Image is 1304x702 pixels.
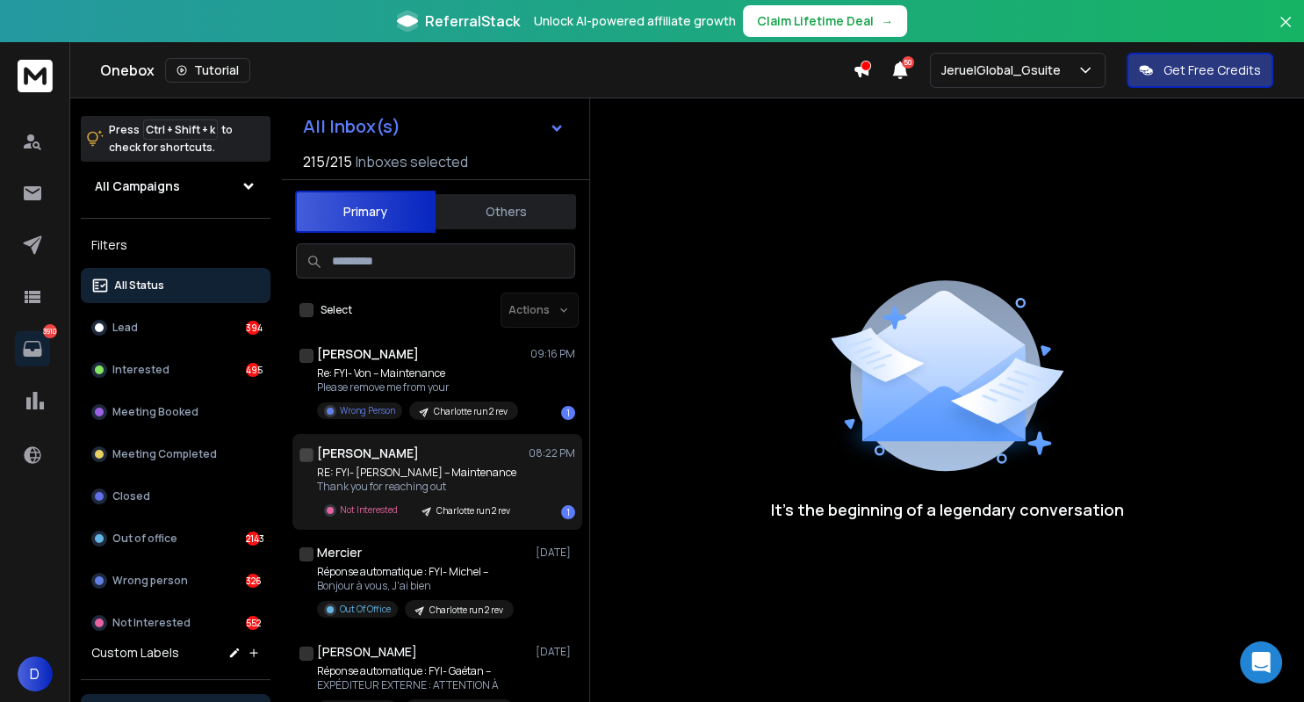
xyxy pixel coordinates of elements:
button: Get Free Credits [1127,53,1273,88]
button: Out of office2143 [81,521,270,556]
p: Out Of Office [340,603,391,616]
div: Onebox [100,58,853,83]
p: Réponse automatique : FYI- Michel – [317,565,514,579]
button: Closed [81,479,270,514]
p: Charlotte run 2 rev [434,405,508,418]
button: Meeting Completed [81,437,270,472]
button: D [18,656,53,691]
span: Ctrl + Shift + k [143,119,218,140]
div: 326 [246,574,260,588]
div: 495 [246,363,260,377]
p: JeruelGlobal_Gsuite [941,62,1068,79]
button: Meeting Booked [81,394,270,430]
h3: Inboxes selected [356,151,468,172]
button: All Campaigns [81,169,270,204]
span: 215 / 215 [303,151,352,172]
p: 09:16 PM [530,347,575,361]
p: Not Interested [340,503,398,517]
p: 3910 [43,324,57,338]
p: RE: FYI- [PERSON_NAME] – Maintenance [317,466,521,480]
p: Charlotte run 2 rev [436,504,510,517]
p: [DATE] [536,546,575,560]
p: Re: FYI- Von – Maintenance [317,366,518,380]
p: Closed [112,489,150,503]
h1: [PERSON_NAME] [317,345,419,363]
h1: [PERSON_NAME] [317,445,419,462]
button: Close banner [1274,11,1297,53]
p: Out of office [112,532,177,546]
p: Lead [112,321,138,335]
button: All Inbox(s) [289,109,579,144]
p: Get Free Credits [1164,62,1261,79]
p: EXPÉDITEUR EXTERNE : ATTENTION À [317,678,514,692]
button: Primary [295,191,436,233]
h1: Mercier [317,544,362,561]
p: Charlotte run 2 rev [429,604,503,617]
div: 552 [246,616,260,630]
span: → [881,12,893,30]
p: Wrong Person [340,404,395,417]
p: 08:22 PM [529,446,575,460]
p: Meeting Booked [112,405,198,419]
p: All Status [114,279,164,293]
h1: [PERSON_NAME] [317,643,417,661]
button: Interested495 [81,352,270,387]
div: Open Intercom Messenger [1240,641,1282,684]
button: All Status [81,268,270,303]
h3: Custom Labels [91,644,179,662]
button: Claim Lifetime Deal→ [743,5,907,37]
h1: All Campaigns [95,177,180,195]
p: Not Interested [112,616,191,630]
div: 394 [246,321,260,335]
p: [DATE] [536,645,575,659]
button: Wrong person326 [81,563,270,598]
p: Please remove me from your [317,380,518,394]
div: 1 [561,505,575,519]
p: Interested [112,363,169,377]
div: 2143 [246,532,260,546]
p: Bonjour à vous, J'ai bien [317,579,514,593]
h3: Filters [81,233,270,257]
button: Others [436,192,576,231]
p: Wrong person [112,574,188,588]
p: Meeting Completed [112,447,217,461]
div: 1 [561,406,575,420]
button: Not Interested552 [81,605,270,640]
span: 50 [902,56,914,69]
label: Select [321,303,352,317]
a: 3910 [15,331,50,366]
button: Lead394 [81,310,270,345]
p: Press to check for shortcuts. [109,121,233,156]
p: Thank you for reaching out [317,480,521,494]
p: Unlock AI-powered affiliate growth [534,12,736,30]
h1: All Inbox(s) [303,118,400,135]
span: ReferralStack [425,11,520,32]
p: Réponse automatique : FYI- Gaétan – [317,664,514,678]
button: Tutorial [165,58,250,83]
p: It’s the beginning of a legendary conversation [771,497,1124,522]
